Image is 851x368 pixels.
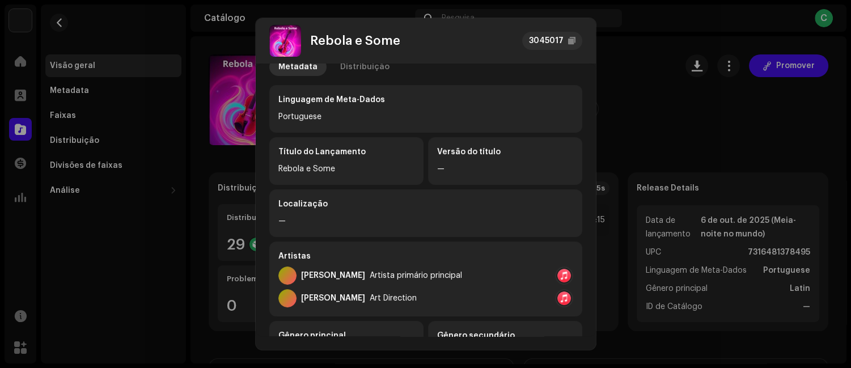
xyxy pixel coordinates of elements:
[437,162,573,176] div: —
[278,198,573,210] div: Localização
[437,146,573,158] div: Versão do título
[529,34,564,48] div: 3045017
[278,146,414,158] div: Título do Lançamento
[278,214,573,228] div: —
[437,330,573,341] div: Gênero secundário
[278,251,573,262] div: Artistas
[310,34,400,48] div: Rebola e Some
[301,271,365,280] div: [PERSON_NAME]
[278,94,573,105] div: Linguagem de Meta-Dados
[301,294,365,303] div: [PERSON_NAME]
[278,162,414,176] div: Rebola e Some
[278,58,317,76] div: Metadata
[370,294,417,303] div: Art Direction
[278,330,414,341] div: Gênero principal
[269,25,301,57] img: fc1f5f61-f136-4d7c-8870-cde2ea6b7d2c
[278,110,573,124] div: Portuguese
[340,58,389,76] div: Distribuição
[370,271,462,280] div: Artista primário principal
